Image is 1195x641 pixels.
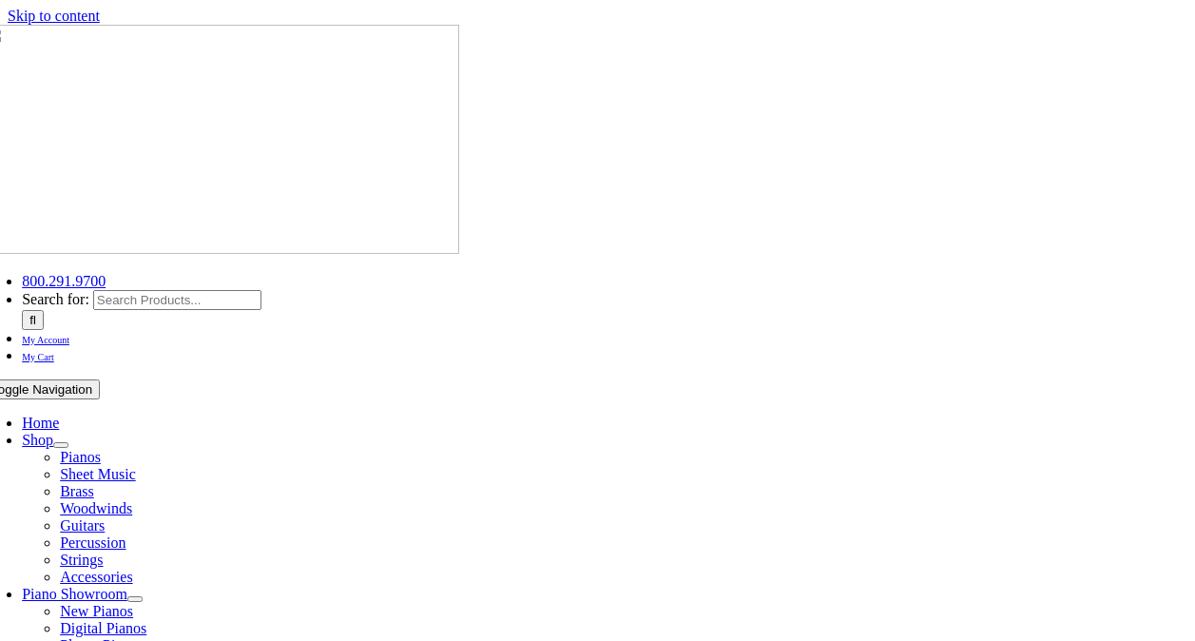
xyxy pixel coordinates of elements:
[22,310,44,330] input: Search
[22,335,69,345] span: My Account
[60,449,101,465] a: Pianos
[22,586,127,602] a: Piano Showroom
[60,500,132,516] a: Woodwinds
[60,603,133,619] a: New Pianos
[22,330,69,346] a: My Account
[60,517,105,534] a: Guitars
[60,569,132,585] a: Accessories
[22,415,59,431] a: Home
[60,620,146,636] a: Digital Pianos
[53,442,68,448] button: Open submenu of Shop
[60,552,103,568] a: Strings
[22,273,106,289] a: 800.291.9700
[60,534,125,551] a: Percussion
[8,8,100,24] a: Skip to content
[22,352,54,362] span: My Cart
[60,466,136,482] a: Sheet Music
[93,290,261,310] input: Search Products...
[22,291,89,307] span: Search for:
[127,596,143,602] button: Open submenu of Piano Showroom
[60,483,94,499] a: Brass
[22,432,53,448] a: Shop
[22,347,54,363] a: My Cart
